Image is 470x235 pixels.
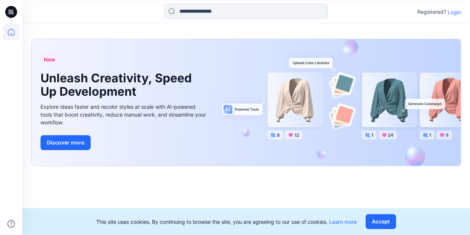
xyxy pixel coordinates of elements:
button: Accept [366,214,396,229]
p: Registered? [417,7,446,16]
div: Explore ideas faster and recolor styles at scale with AI-powered tools that boost creativity, red... [40,103,208,126]
h1: Unleash Creativity, Speed Up Development [40,72,197,98]
p: Login [448,8,461,16]
span: New [44,55,55,64]
button: Discover more [40,135,91,150]
p: This site uses cookies. By continuing to browse the site, you are agreeing to our use of cookies. [96,218,357,226]
a: Discover more [40,135,208,150]
a: Learn more [329,219,357,225]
